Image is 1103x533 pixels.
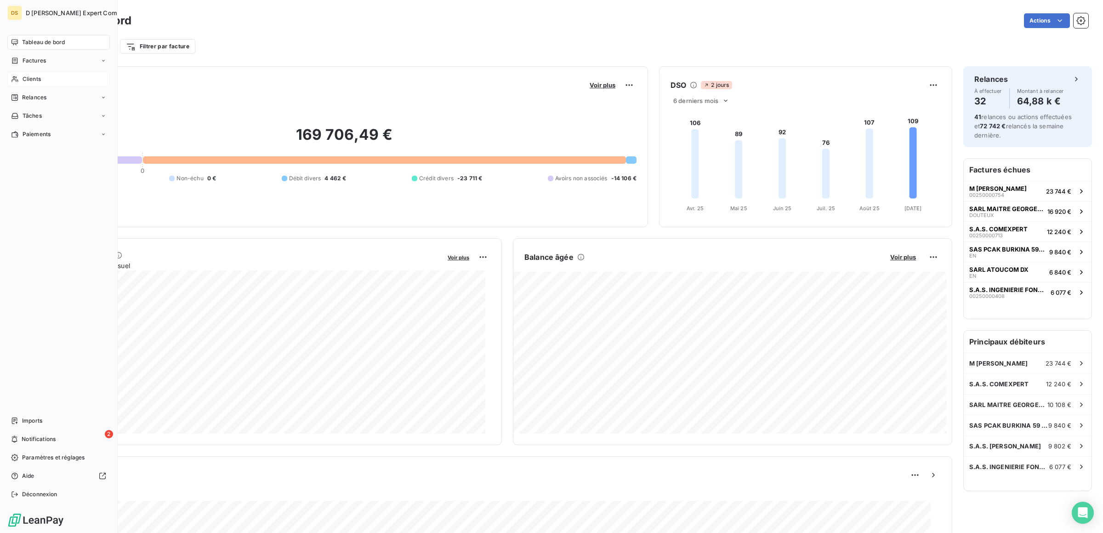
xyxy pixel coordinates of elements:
[969,293,1005,299] span: 00250000408
[22,417,42,425] span: Imports
[52,126,637,153] h2: 169 706,49 €
[1017,88,1064,94] span: Montant à relancer
[7,6,22,20] div: DS
[974,113,1072,139] span: relances ou actions effectuées et relancés la semaine dernière.
[120,39,195,54] button: Filtrer par facture
[587,81,618,89] button: Voir plus
[969,286,1047,293] span: S.A.S. INGENIERIE FONCIERE
[22,453,85,462] span: Paramètres et réglages
[1072,502,1094,524] div: Open Intercom Messenger
[23,130,51,138] span: Paiements
[969,212,994,218] span: DOUTEUX
[904,205,922,212] tspan: [DATE]
[7,513,64,527] img: Logo LeanPay
[673,97,718,104] span: 6 derniers mois
[1048,422,1071,429] span: 9 840 €
[207,174,216,183] span: 0 €
[730,205,747,212] tspan: Mai 25
[974,94,1002,109] h4: 32
[969,380,1029,388] span: S.A.S. COMEXPERT
[964,221,1092,241] button: S.A.S. COMEXPERT0025000071312 240 €
[1017,94,1064,109] h4: 64,88 k €
[26,9,135,17] span: D [PERSON_NAME] Expert Comptable
[969,273,976,279] span: EN
[980,122,1006,130] span: 72 742 €
[964,331,1092,353] h6: Principaux débiteurs
[7,469,110,483] a: Aide
[964,201,1092,221] button: SARL MAITRE GEORGES DXDOUTEUX16 920 €
[176,174,203,183] span: Non-échu
[23,112,42,120] span: Tâches
[969,185,1027,192] span: M [PERSON_NAME]
[969,401,1047,408] span: SARL MAITRE GEORGES DX
[22,472,34,480] span: Aide
[1049,463,1071,470] span: 6 077 €
[969,233,1003,238] span: 00250000713
[969,246,1046,253] span: SAS PCAK BURKINA 59 DX
[105,430,113,438] span: 2
[23,75,41,83] span: Clients
[964,159,1092,181] h6: Factures échues
[289,174,321,183] span: Débit divers
[324,174,346,183] span: 4 462 €
[974,88,1002,94] span: À effectuer
[887,253,919,261] button: Voir plus
[590,81,615,89] span: Voir plus
[1049,248,1071,256] span: 9 840 €
[22,38,65,46] span: Tableau de bord
[1047,208,1071,215] span: 16 920 €
[1047,228,1071,235] span: 12 240 €
[141,167,144,174] span: 0
[859,205,880,212] tspan: Août 25
[1046,188,1071,195] span: 23 744 €
[890,253,916,261] span: Voir plus
[974,113,981,120] span: 41
[22,435,56,443] span: Notifications
[687,205,704,212] tspan: Avr. 25
[419,174,454,183] span: Crédit divers
[969,253,976,258] span: EN
[671,80,686,91] h6: DSO
[964,262,1092,282] button: SARL ATOUCOM DXEN6 840 €
[1047,401,1071,408] span: 10 108 €
[773,205,792,212] tspan: Juin 25
[969,463,1049,470] span: S.A.S. INGENIERIE FONCIERE
[555,174,608,183] span: Avoirs non associés
[969,422,1048,429] span: SAS PCAK BURKINA 59 DX
[969,442,1041,450] span: S.A.S. [PERSON_NAME]
[969,266,1029,273] span: SARL ATOUCOM DX
[969,192,1004,198] span: 00250000754
[1049,269,1071,276] span: 6 840 €
[974,74,1008,85] h6: Relances
[969,225,1028,233] span: S.A.S. COMEXPERT
[964,181,1092,201] button: M [PERSON_NAME]0025000075423 744 €
[1046,360,1071,367] span: 23 744 €
[1024,13,1070,28] button: Actions
[22,93,46,102] span: Relances
[701,81,732,89] span: 2 jours
[52,261,441,270] span: Chiffre d'affaires mensuel
[969,360,1028,367] span: M [PERSON_NAME]
[964,241,1092,262] button: SAS PCAK BURKINA 59 DXEN9 840 €
[1051,289,1071,296] span: 6 077 €
[23,57,46,65] span: Factures
[445,253,472,261] button: Voir plus
[817,205,835,212] tspan: Juil. 25
[448,254,469,261] span: Voir plus
[969,205,1044,212] span: SARL MAITRE GEORGES DX
[22,490,57,499] span: Déconnexion
[1048,442,1071,450] span: 9 802 €
[1046,380,1071,388] span: 12 240 €
[611,174,637,183] span: -14 106 €
[964,282,1092,302] button: S.A.S. INGENIERIE FONCIERE002500004086 077 €
[524,252,574,263] h6: Balance âgée
[457,174,482,183] span: -23 711 €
